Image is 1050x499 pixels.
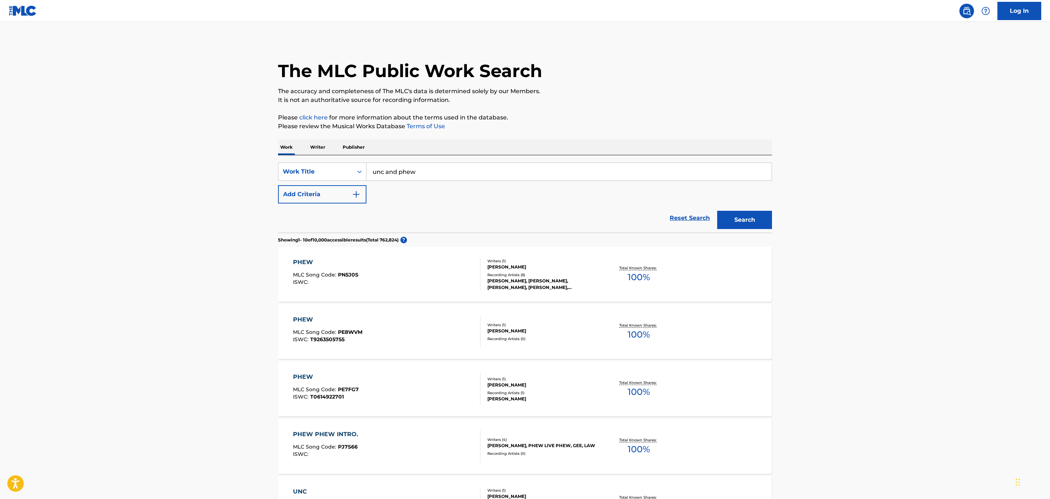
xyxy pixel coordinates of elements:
div: Work Title [283,167,349,176]
span: PJ7S66 [338,443,358,450]
span: 100 % [628,271,650,284]
div: Writers ( 1 ) [487,258,598,264]
span: T0614922701 [310,393,344,400]
a: PHEW PHEW INTRO.MLC Song Code:PJ7S66ISWC:Writers (4)[PERSON_NAME], PHEW LIVE PHEW, GEE, LAWRecord... [278,419,772,474]
p: Total Known Shares: [619,380,658,385]
div: [PERSON_NAME] [487,396,598,402]
span: ISWC : [293,279,310,285]
div: Recording Artists ( 8 ) [487,272,598,278]
div: [PERSON_NAME], [PERSON_NAME], [PERSON_NAME], [PERSON_NAME], [PERSON_NAME] [487,278,598,291]
p: Showing 1 - 10 of 10,000 accessible results (Total 762,824 ) [278,237,399,243]
div: UNC [293,487,359,496]
span: MLC Song Code : [293,271,338,278]
a: Log In [997,2,1041,20]
span: ISWC : [293,336,310,343]
span: ISWC : [293,393,310,400]
iframe: Chat Widget [1013,464,1050,499]
a: click here [299,114,328,121]
div: [PERSON_NAME] [487,328,598,334]
p: Writer [308,140,327,155]
div: PHEW PHEW INTRO. [293,430,362,439]
div: PHEW [293,258,358,267]
div: Help [978,4,993,18]
span: 100 % [628,443,650,456]
span: ISWC : [293,451,310,457]
span: MLC Song Code : [293,329,338,335]
span: 100 % [628,328,650,341]
p: Publisher [341,140,367,155]
div: Writers ( 1 ) [487,376,598,382]
a: PHEWMLC Song Code:PE7FG7ISWC:T0614922701Writers (1)[PERSON_NAME]Recording Artists (1)[PERSON_NAME... [278,362,772,416]
span: PE8WVM [338,329,362,335]
span: 100 % [628,385,650,399]
p: Please for more information about the terms used in the database. [278,113,772,122]
div: Recording Artists ( 0 ) [487,451,598,456]
img: help [981,7,990,15]
a: Reset Search [666,210,714,226]
span: PN5J0S [338,271,358,278]
div: Recording Artists ( 1 ) [487,390,598,396]
img: MLC Logo [9,5,37,16]
div: Writers ( 1 ) [487,322,598,328]
div: Recording Artists ( 0 ) [487,336,598,342]
div: [PERSON_NAME], PHEW LIVE PHEW, GEE, LAW [487,442,598,449]
div: [PERSON_NAME] [487,264,598,270]
span: MLC Song Code : [293,386,338,393]
span: T9263505755 [310,336,345,343]
span: MLC Song Code : [293,443,338,450]
div: PHEW [293,315,362,324]
p: Total Known Shares: [619,323,658,328]
form: Search Form [278,163,772,233]
img: 9d2ae6d4665cec9f34b9.svg [352,190,361,199]
button: Search [717,211,772,229]
p: Total Known Shares: [619,265,658,271]
span: ? [400,237,407,243]
p: It is not an authoritative source for recording information. [278,96,772,104]
p: Total Known Shares: [619,437,658,443]
img: search [962,7,971,15]
div: Drag [1016,471,1020,493]
a: PHEWMLC Song Code:PN5J0SISWC:Writers (1)[PERSON_NAME]Recording Artists (8)[PERSON_NAME], [PERSON_... [278,247,772,302]
a: Terms of Use [405,123,445,130]
a: PHEWMLC Song Code:PE8WVMISWC:T9263505755Writers (1)[PERSON_NAME]Recording Artists (0)Total Known ... [278,304,772,359]
p: Please review the Musical Works Database [278,122,772,131]
div: [PERSON_NAME] [487,382,598,388]
p: The accuracy and completeness of The MLC's data is determined solely by our Members. [278,87,772,96]
div: PHEW [293,373,359,381]
a: Public Search [959,4,974,18]
h1: The MLC Public Work Search [278,60,542,82]
div: Writers ( 4 ) [487,437,598,442]
div: Writers ( 1 ) [487,488,598,493]
span: PE7FG7 [338,386,359,393]
p: Work [278,140,295,155]
button: Add Criteria [278,185,366,203]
